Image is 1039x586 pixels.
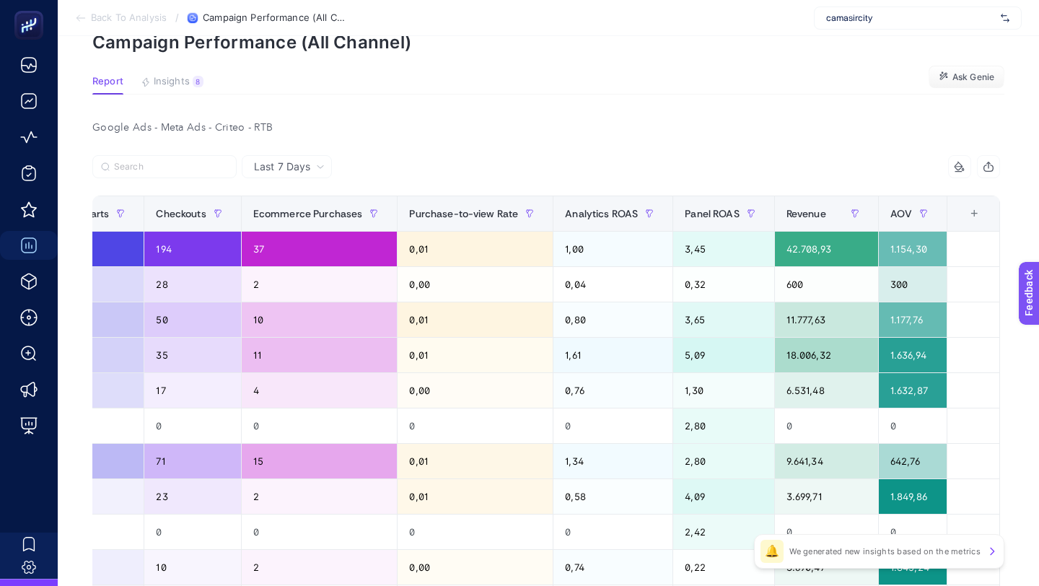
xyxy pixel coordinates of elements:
div: 9.641,34 [775,444,878,478]
span: Analytics ROAS [565,208,638,219]
div: 35 [144,338,240,372]
div: 71 [144,444,240,478]
div: 0,74 [553,550,672,585]
div: 0 [144,408,240,443]
div: 1.636,94 [879,338,947,372]
div: 2,42 [673,515,773,549]
div: 300 [879,267,947,302]
p: Campaign Performance (All Channel) [92,32,1004,53]
span: Purchase-to-view Rate [409,208,518,219]
div: 0,76 [553,373,672,408]
div: 42.708,93 [775,232,878,266]
div: 0,32 [673,267,773,302]
div: 17 [144,373,240,408]
span: camasircity [826,12,995,24]
span: Revenue [786,208,826,219]
div: 4,09 [673,479,773,514]
div: 50 [144,302,240,337]
div: 37 [242,232,398,266]
div: 0 [775,515,878,549]
div: 10 [144,550,240,585]
div: 8 [193,76,203,87]
div: 0 [144,515,240,549]
div: Google Ads - Meta Ads - Criteo - RTB [81,118,1012,138]
div: 18 items selected [959,208,970,240]
div: 6.531,48 [775,373,878,408]
div: 0,58 [553,479,672,514]
div: 1.177,76 [879,302,947,337]
span: / [175,12,179,23]
div: 0 [242,515,398,549]
span: Feedback [9,4,55,16]
div: 0 [553,408,672,443]
span: Panel ROAS [685,208,739,219]
div: 1,34 [553,444,672,478]
div: 0 [879,515,947,549]
div: 0,22 [673,550,773,585]
div: 600 [775,267,878,302]
div: 0,01 [398,444,553,478]
div: 0 [553,515,672,549]
span: Campaign Performance (All Channel) [203,12,347,24]
span: Insights [154,76,190,87]
div: 0 [242,408,398,443]
div: 1,61 [553,338,672,372]
div: 3.699,71 [775,479,878,514]
button: Ask Genie [929,66,1004,89]
div: 2 [242,479,398,514]
div: 3,65 [673,302,773,337]
span: Last 7 Days [254,159,310,174]
p: We generated new insights based on the metrics [789,546,981,557]
span: Ecommerce Purchases [253,208,363,219]
div: 3,45 [673,232,773,266]
span: Checkouts [156,208,206,219]
div: 0,01 [398,479,553,514]
div: 15 [242,444,398,478]
div: 5,09 [673,338,773,372]
div: 2,80 [673,444,773,478]
div: 11 [242,338,398,372]
div: 0,04 [553,267,672,302]
div: 🔔 [760,540,784,563]
div: 11.777,63 [775,302,878,337]
div: 1,30 [673,373,773,408]
div: 0,01 [398,338,553,372]
div: + [960,208,988,219]
div: 1.154,30 [879,232,947,266]
img: svg%3e [1001,11,1009,25]
div: 2 [242,550,398,585]
div: 194 [144,232,240,266]
span: Ask Genie [952,71,994,83]
div: 0 [398,515,553,549]
div: 23 [144,479,240,514]
div: 1.849,86 [879,479,947,514]
div: 0,00 [398,550,553,585]
div: 0,01 [398,302,553,337]
div: 0,80 [553,302,672,337]
div: 642,76 [879,444,947,478]
div: 0 [775,408,878,443]
div: 2,80 [673,408,773,443]
span: Back To Analysis [91,12,167,24]
input: Search [114,162,228,172]
div: 1.632,87 [879,373,947,408]
div: 0,01 [398,232,553,266]
div: 0,00 [398,373,553,408]
span: Report [92,76,123,87]
div: 4 [242,373,398,408]
div: 0 [879,408,947,443]
div: 10 [242,302,398,337]
div: 1,00 [553,232,672,266]
div: 0 [398,408,553,443]
div: 0,00 [398,267,553,302]
div: 2 [242,267,398,302]
div: 18.006,32 [775,338,878,372]
div: 28 [144,267,240,302]
span: AOV [890,208,912,219]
